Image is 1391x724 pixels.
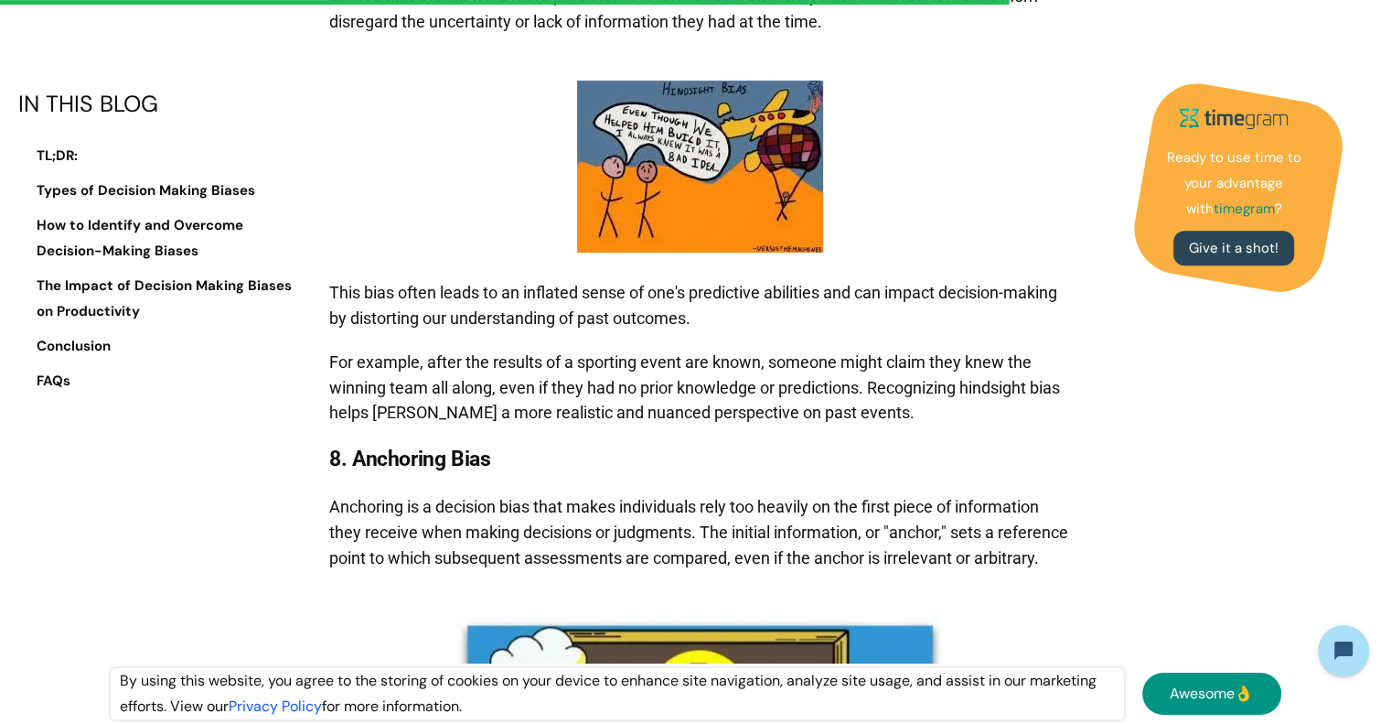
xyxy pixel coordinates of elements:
[37,372,70,390] strong: FAQs
[18,92,293,117] div: IN THIS BLOG
[329,271,1071,340] p: This bias often leads to an inflated sense of one's predictive abilities and can impact decision-...
[37,277,292,321] strong: The Impact of Decision Making Biases on Productivity
[37,217,243,261] strong: How to Identify and Overcome Decision-Making Biases
[37,147,78,166] strong: TL;DR:
[329,447,490,471] strong: 8. Anchoring Bias
[1161,146,1307,222] p: Ready to use time to your advantage with ?
[229,697,322,716] a: Privacy Policy
[1142,673,1281,715] a: Awesome👌
[1173,232,1294,266] a: Give it a shot!
[329,340,1071,436] p: For example, after the results of a sporting event are known, someone might claim they knew the w...
[18,214,293,265] a: How to Identify and Overcome Decision-Making Biases
[18,369,293,394] a: FAQs
[37,337,111,355] strong: Conclusion
[1213,200,1274,218] strong: timegram
[329,485,1071,580] p: Anchoring is a decision bias that makes individuals rely too heavily on the first piece of inform...
[37,182,255,200] strong: Types of Decision Making Biases
[18,334,293,360] a: Conclusion
[18,145,293,170] a: TL;DR:
[111,668,1124,719] div: By using this website, you agree to the storing of cookies on your device to enhance site navigat...
[18,179,293,205] a: Types of Decision Making Biases
[1170,101,1298,136] img: timegram logo
[18,275,293,326] a: The Impact of Decision Making Biases on Productivity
